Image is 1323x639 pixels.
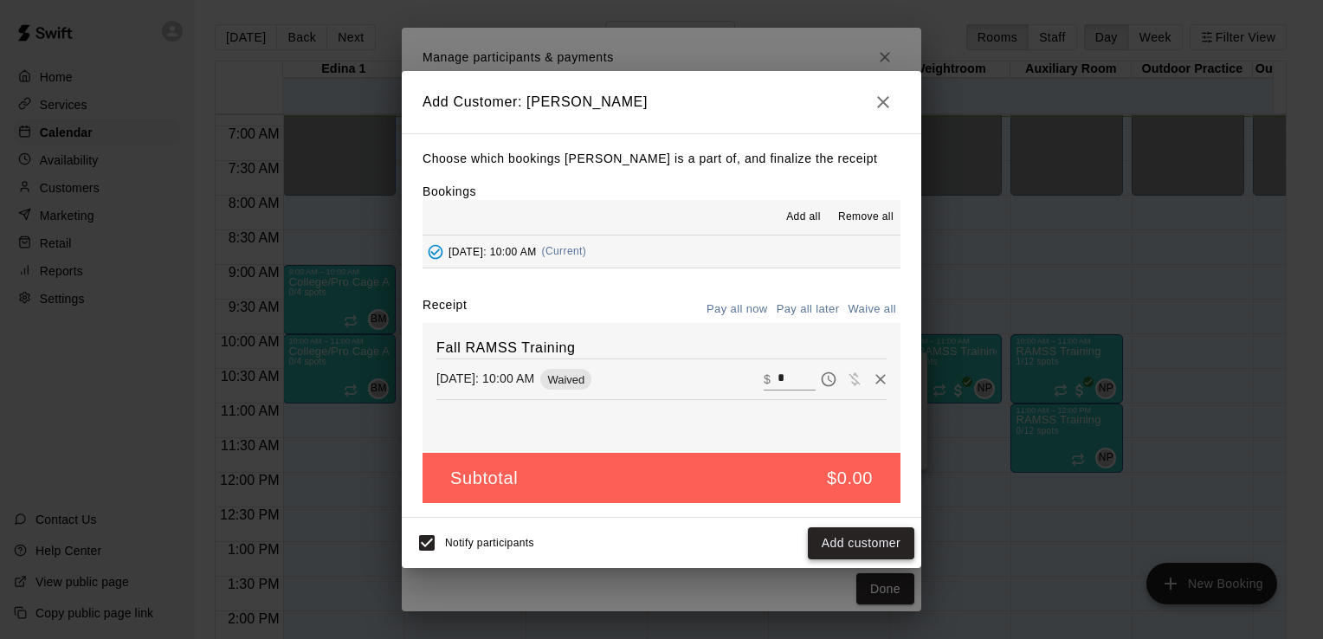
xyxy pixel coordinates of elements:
button: Add all [776,203,831,231]
button: Added - Collect Payment[DATE]: 10:00 AM(Current) [423,236,900,268]
span: (Current) [542,245,587,257]
span: [DATE]: 10:00 AM [449,245,537,257]
h5: $0.00 [827,467,873,490]
button: Added - Collect Payment [423,239,449,265]
p: Choose which bookings [PERSON_NAME] is a part of, and finalize the receipt [423,148,900,170]
button: Waive all [843,296,900,323]
span: Pay later [816,371,842,385]
h2: Add Customer: [PERSON_NAME] [402,71,921,133]
span: Remove all [838,209,894,226]
button: Add customer [808,527,914,559]
p: [DATE]: 10:00 AM [436,370,534,387]
span: Waive payment [842,371,868,385]
label: Bookings [423,184,476,198]
label: Receipt [423,296,467,323]
p: $ [764,371,771,388]
h6: Fall RAMSS Training [436,337,887,359]
button: Pay all now [702,296,772,323]
button: Remove [868,366,894,392]
span: Waived [540,373,591,386]
h5: Subtotal [450,467,518,490]
span: Notify participants [445,538,534,550]
button: Pay all later [772,296,844,323]
button: Remove all [831,203,900,231]
span: Add all [786,209,821,226]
